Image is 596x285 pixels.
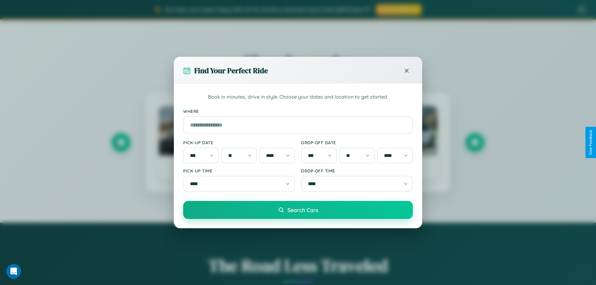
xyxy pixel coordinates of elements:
[301,168,413,173] label: Drop-off Time
[183,93,413,101] p: Book in minutes, drive in style. Choose your dates and location to get started.
[183,109,413,114] label: Where
[183,140,295,145] label: Pick-up Date
[287,207,318,213] span: Search Cars
[183,168,295,173] label: Pick-up Time
[301,140,413,145] label: Drop-off Date
[183,201,413,219] button: Search Cars
[194,65,268,76] h3: Find Your Perfect Ride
